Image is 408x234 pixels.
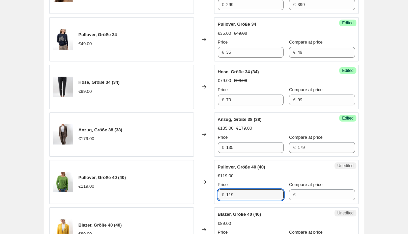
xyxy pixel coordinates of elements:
[79,88,92,95] div: €99.00
[293,50,295,55] span: €
[218,135,228,140] span: Price
[53,172,73,192] img: DSC6737_80x.jpg
[342,68,353,73] span: Edited
[79,127,122,132] span: Anzug, Größe 38 (38)
[289,40,323,45] span: Compare at price
[53,124,73,145] img: DSC6373_80x.jpg
[222,50,224,55] span: €
[53,29,73,50] img: DSC4861_80x.jpg
[337,163,353,168] span: Unedited
[234,77,247,84] strike: €99.00
[218,212,261,217] span: Blazer, Größe 40 (40)
[218,173,234,179] div: €119.00
[218,164,265,170] span: Pullover, Größe 40 (40)
[218,117,262,122] span: Anzug, Größe 38 (38)
[218,182,228,187] span: Price
[289,87,323,92] span: Compare at price
[79,32,117,37] span: Pullover, Größe 34
[289,182,323,187] span: Compare at price
[293,145,295,150] span: €
[79,135,94,142] div: €179.00
[337,210,353,216] span: Unedited
[53,77,73,97] img: DSC4606_80x.jpg
[222,192,224,197] span: €
[342,115,353,121] span: Edited
[79,223,122,228] span: Blazer, Größe 40 (40)
[293,192,295,197] span: €
[234,30,247,37] strike: €49.00
[289,135,323,140] span: Compare at price
[218,69,259,74] span: Hose, Größe 34 (34)
[79,175,126,180] span: Pullover, Größe 40 (40)
[79,80,120,85] span: Hose, Größe 34 (34)
[342,20,353,26] span: Edited
[218,30,231,37] div: €35.00
[236,125,252,132] strike: €179.00
[218,40,228,45] span: Price
[293,97,295,102] span: €
[218,22,256,27] span: Pullover, Größe 34
[218,125,234,132] div: €135.00
[222,97,224,102] span: €
[79,41,92,47] div: €49.00
[222,145,224,150] span: €
[79,183,94,190] div: €119.00
[218,87,228,92] span: Price
[218,77,231,84] div: €79.00
[222,2,224,7] span: €
[293,2,295,7] span: €
[218,220,231,227] div: €89.00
